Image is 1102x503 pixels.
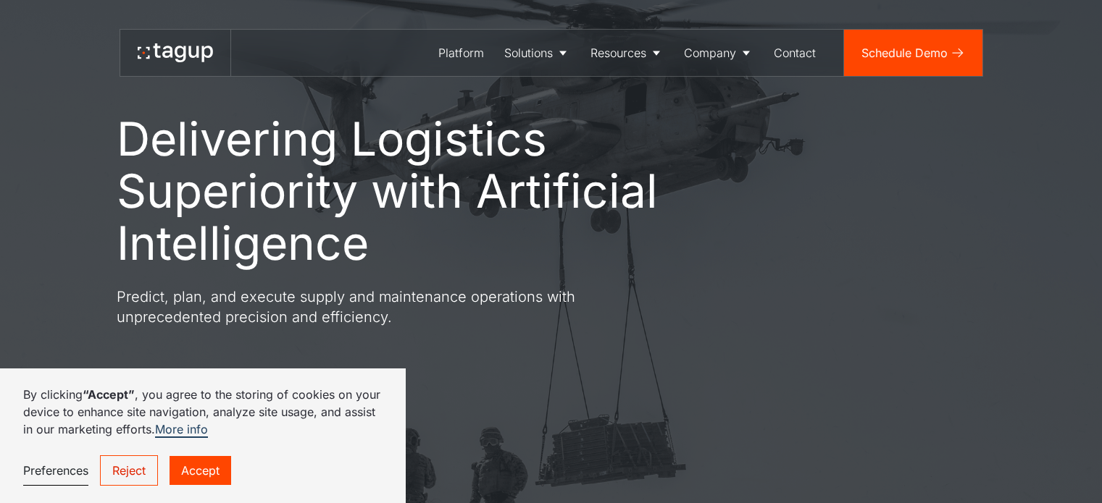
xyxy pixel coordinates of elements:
[684,44,736,62] div: Company
[590,44,646,62] div: Resources
[428,30,494,76] a: Platform
[774,44,816,62] div: Contact
[170,456,231,485] a: Accept
[23,386,383,438] p: By clicking , you agree to the storing of cookies on your device to enhance site navigation, anal...
[117,113,725,269] h1: Delivering Logistics Superiority with Artificial Intelligence
[764,30,826,76] a: Contact
[494,30,580,76] a: Solutions
[438,44,484,62] div: Platform
[23,456,88,486] a: Preferences
[504,44,553,62] div: Solutions
[580,30,674,76] a: Resources
[100,455,158,486] a: Reject
[83,387,135,402] strong: “Accept”
[117,287,638,327] p: Predict, plan, and execute supply and maintenance operations with unprecedented precision and eff...
[844,30,982,76] a: Schedule Demo
[155,422,208,438] a: More info
[674,30,764,76] a: Company
[861,44,948,62] div: Schedule Demo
